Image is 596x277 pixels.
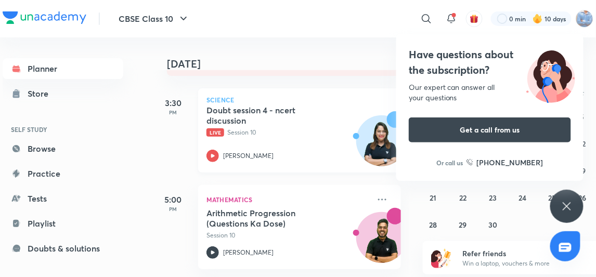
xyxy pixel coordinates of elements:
p: Or call us [437,158,463,167]
abbr: September 24, 2025 [519,193,526,203]
img: avatar [470,14,479,23]
a: Company Logo [3,11,86,27]
abbr: September 23, 2025 [489,193,497,203]
img: ttu_illustration_new.svg [518,47,584,103]
p: PM [152,206,194,212]
button: CBSE Class 10 [112,8,196,29]
button: September 22, 2025 [455,189,471,206]
button: avatar [466,10,483,27]
a: Tests [3,188,123,209]
abbr: September 29, 2025 [459,220,467,230]
h5: Doubt session 4 - ncert discussion [206,105,336,126]
p: Science [206,97,393,103]
button: September 23, 2025 [485,189,501,206]
abbr: September 30, 2025 [488,220,497,230]
button: September 30, 2025 [485,216,501,233]
a: Practice [3,163,123,184]
img: Avatar [357,218,407,268]
img: Avatar [357,121,407,171]
div: Our expert can answer all your questions [409,82,571,103]
h4: [DATE] [167,58,411,70]
a: Playlist [3,213,123,234]
img: sukhneet singh sidhu [576,10,593,28]
a: Planner [3,58,123,79]
button: September 26, 2025 [574,189,591,206]
p: [PERSON_NAME] [223,151,274,161]
abbr: September 26, 2025 [578,193,586,203]
h5: Arithmetic Progression (Questions Ka Dose) [206,208,336,229]
span: Live [206,128,224,137]
a: Browse [3,138,123,159]
abbr: September 21, 2025 [430,193,436,203]
p: Mathematics [206,193,370,206]
button: September 21, 2025 [425,189,442,206]
abbr: September 22, 2025 [459,193,467,203]
a: [PHONE_NUMBER] [467,157,543,168]
p: PM [152,109,194,115]
p: Win a laptop, vouchers & more [463,259,591,268]
div: Store [28,87,55,100]
button: Get a call from us [409,117,571,142]
h5: 3:30 [152,97,194,109]
abbr: September 28, 2025 [429,220,437,230]
img: Company Logo [3,11,86,24]
button: September 28, 2025 [425,216,442,233]
img: streak [533,14,543,24]
img: referral [431,247,452,268]
h6: SELF STUDY [3,121,123,138]
button: September 29, 2025 [455,216,471,233]
abbr: September 25, 2025 [549,193,556,203]
a: Store [3,83,123,104]
button: September 25, 2025 [544,189,561,206]
h4: Have questions about the subscription? [409,47,571,78]
p: Session 10 [206,231,370,240]
h6: Refer friends [463,248,591,259]
p: Session 10 [206,128,370,137]
h6: [PHONE_NUMBER] [477,157,543,168]
p: [PERSON_NAME] [223,248,274,257]
a: Doubts & solutions [3,238,123,259]
h5: 5:00 [152,193,194,206]
button: September 24, 2025 [514,189,531,206]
